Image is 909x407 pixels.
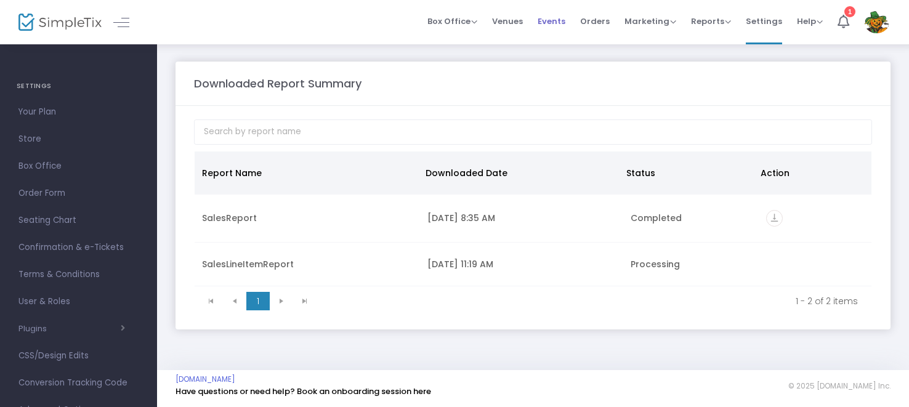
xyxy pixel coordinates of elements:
span: Store [18,131,139,147]
th: Status [619,151,753,195]
m-panel-title: Downloaded Report Summary [194,75,362,92]
th: Downloaded Date [418,151,619,195]
div: 8/13/2025 8:35 AM [427,212,616,224]
span: Terms & Conditions [18,267,139,283]
div: 4/11/2025 11:19 AM [427,258,616,270]
a: vertical_align_bottom [766,214,783,226]
span: CSS/Design Edits [18,348,139,364]
span: Order Form [18,185,139,201]
kendo-pager-info: 1 - 2 of 2 items [325,295,858,307]
span: Reports [691,15,731,27]
span: Box Office [427,15,477,27]
span: Help [797,15,823,27]
th: Action [753,151,865,195]
h4: SETTINGS [17,74,140,99]
span: Venues [492,6,523,37]
span: Events [538,6,565,37]
span: Marketing [624,15,676,27]
div: SalesLineItemReport [202,258,413,270]
div: SalesReport [202,212,413,224]
input: Search by report name [194,119,872,145]
a: Have questions or need help? Book an onboarding session here [176,385,431,397]
span: Page 1 [246,292,270,310]
i: vertical_align_bottom [766,210,783,227]
span: Conversion Tracking Code [18,375,139,391]
div: Data table [195,151,871,286]
span: Confirmation & e-Tickets [18,240,139,256]
th: Report Name [195,151,418,195]
div: Completed [631,212,751,224]
a: [DOMAIN_NAME] [176,374,235,384]
span: Settings [746,6,782,37]
div: 1 [844,6,855,17]
span: © 2025 [DOMAIN_NAME] Inc. [788,381,891,391]
div: Processing [631,258,751,270]
span: Seating Chart [18,212,139,228]
button: Plugins [18,324,125,334]
span: Box Office [18,158,139,174]
span: User & Roles [18,294,139,310]
span: Your Plan [18,104,139,120]
span: Orders [580,6,610,37]
div: https://go.SimpleTix.com/9ntpb [766,210,864,227]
